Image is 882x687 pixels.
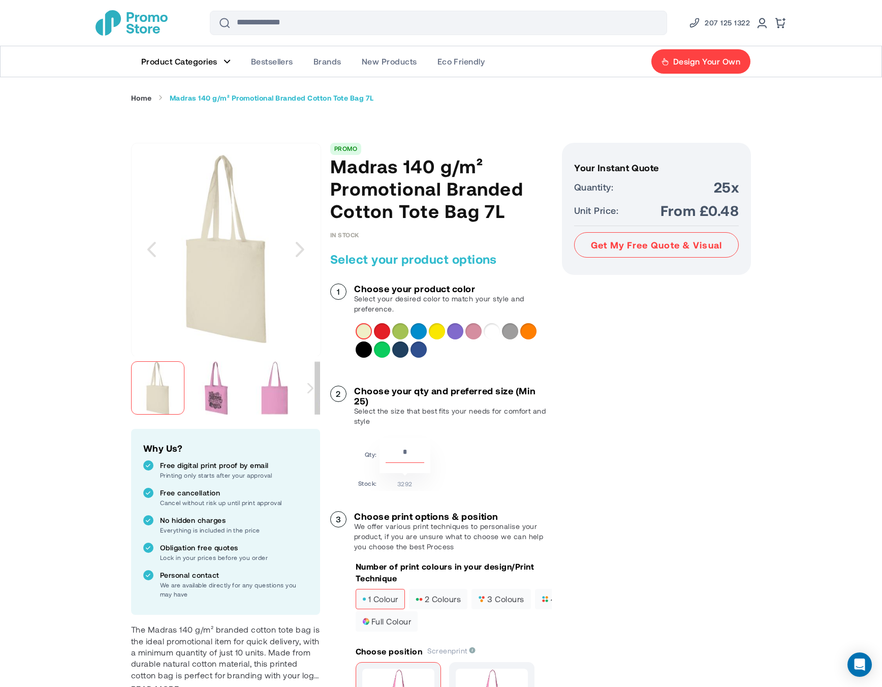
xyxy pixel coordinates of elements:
[170,93,374,103] strong: Madras 140 g/m² Promotional Branded Cotton Tote Bag 7L
[392,341,408,358] div: Navy
[574,203,618,217] span: Unit Price:
[313,56,341,67] span: Brands
[429,323,445,339] div: Yellow
[354,386,552,406] h3: Choose your qty and preferred size (Min 25)
[131,93,152,103] a: Home
[465,323,482,339] div: Pink
[437,56,485,67] span: Eco Friendly
[484,323,500,339] div: White
[160,580,308,599] p: We are available directly for any questions you may have
[160,525,308,535] p: Everything is included in the price
[279,143,320,356] div: Next
[847,652,872,677] div: Open Intercom Messenger
[427,646,476,655] span: Screenprint
[478,596,524,603] span: 3 colours
[96,10,168,36] a: store logo
[301,356,320,420] div: Next
[660,201,739,220] span: From £0.48
[354,406,552,426] p: Select the size that best fits your needs for comfort and style
[131,143,172,356] div: Previous
[714,178,739,196] span: 25x
[356,646,422,657] p: Choose position
[352,46,427,77] a: New Products
[330,251,552,267] h2: Select your product options
[356,323,372,339] div: Natural
[358,476,377,488] td: Stock:
[374,341,390,358] div: Bright green
[380,476,430,488] td: 3292
[356,341,372,358] div: Solid black
[330,231,359,238] span: In stock
[356,561,552,584] p: Number of print colours in your design/Print Technique
[160,553,308,562] p: Lock in your prices before you order
[574,232,739,258] button: Get My Free Quote & Visual
[362,596,398,603] span: 1 colour
[362,618,411,625] span: full colour
[574,180,613,194] span: Quantity:
[241,46,303,77] a: Bestsellers
[688,17,750,29] a: Phone
[705,17,750,29] span: 207 125 1322
[190,356,248,420] div: Madras 140 g/m² Promotional Branded Cotton Tote Bag 7L
[673,56,740,67] span: Design Your Own
[334,145,357,152] a: PROMO
[131,361,184,415] img: Madras 140 g/m² Promotional Branded Cotton Tote Bag 7L
[411,341,427,358] div: Royal blue
[131,46,241,77] a: Product Categories
[160,543,308,553] p: Obligation free quotes
[411,323,427,339] div: Process blue
[303,46,352,77] a: Brands
[132,154,321,343] img: Madras 140 g/m² Promotional Branded Cotton Tote Bag 7L
[160,515,308,525] p: No hidden charges
[160,471,308,480] p: Printing only starts after your approval
[502,323,518,339] div: Grey
[354,511,552,521] h3: Choose print options & position
[131,624,320,681] p: The Madras 140 g/m² branded cotton tote bag is the ideal promotional item for quick delivery, wit...
[330,231,359,238] div: Availability
[354,521,552,552] p: We offer various print techniques to personalise your product, if you are unsure what to choose w...
[427,46,495,77] a: Eco Friendly
[374,323,390,339] div: Red
[542,596,587,603] span: 4 colours
[651,49,751,74] a: Design Your Own
[190,361,243,415] img: Madras 140 g/m² Promotional Branded Cotton Tote Bag 7L
[160,488,308,498] p: Free cancellation
[392,323,408,339] div: Lime
[416,596,461,603] span: 2 colours
[248,361,301,415] img: Madras 140 g/m² Promotional Branded Cotton Tote Bag 7L
[574,163,739,173] h3: Your Instant Quote
[248,356,306,420] div: Madras 140 g/m² Promotional Branded Cotton Tote Bag 7L
[160,460,308,471] p: Free digital print proof by email
[354,294,552,314] p: Select your desired color to match your style and preference.
[520,323,537,339] div: Orange
[141,56,217,67] span: Product Categories
[354,284,552,294] h3: Choose your product color
[330,155,552,222] h1: Madras 140 g/m² Promotional Branded Cotton Tote Bag 7L
[131,356,190,420] div: Madras 140 g/m² Promotional Branded Cotton Tote Bag 7L
[143,441,308,455] h2: Why Us?
[96,10,168,36] img: Promotional Merchandise
[160,570,308,580] p: Personal contact
[160,498,308,507] p: Cancel without risk up until print approval
[358,438,377,473] td: Qty:
[447,323,463,339] div: Lavender
[362,56,417,67] span: New Products
[251,56,293,67] span: Bestsellers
